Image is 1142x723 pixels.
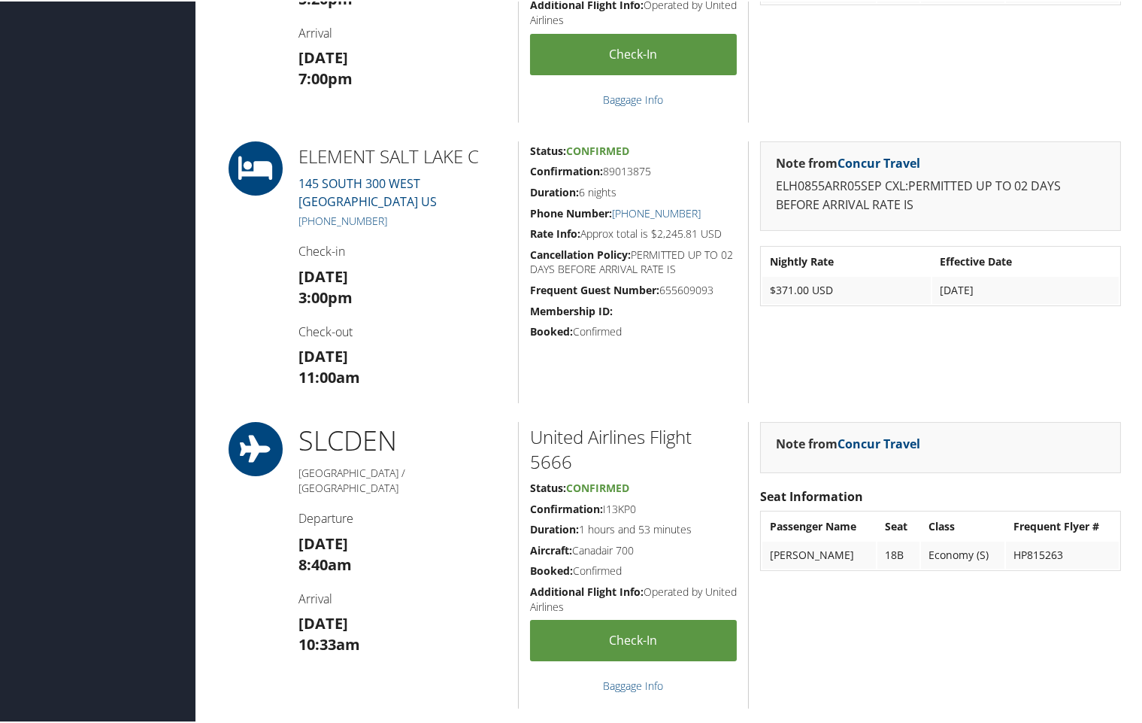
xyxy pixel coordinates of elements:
strong: 11:00am [298,366,360,386]
th: Class [921,512,1005,539]
h1: SLC DEN [298,421,507,458]
a: Baggage Info [603,91,663,105]
h5: [GEOGRAPHIC_DATA] / [GEOGRAPHIC_DATA] [298,464,507,494]
strong: Confirmation: [530,163,603,177]
a: [PHONE_NUMBER] [612,205,701,219]
strong: [DATE] [298,532,348,552]
td: 18B [877,540,919,567]
h5: PERMITTED UP TO 02 DAYS BEFORE ARRIVAL RATE IS [530,246,738,275]
strong: Note from [776,153,920,170]
h4: Check-in [298,242,507,258]
strong: Seat Information [760,487,863,503]
a: Concur Travel [838,153,920,170]
strong: [DATE] [298,612,348,632]
strong: [DATE] [298,265,348,285]
h2: United Airlines Flight 5666 [530,423,738,473]
strong: Note from [776,434,920,451]
a: Baggage Info [603,677,663,691]
h5: I13KP0 [530,500,738,515]
h5: Approx total is $2,245.81 USD [530,225,738,240]
th: Frequent Flyer # [1006,512,1119,539]
strong: Frequent Guest Number: [530,281,659,296]
h5: Confirmed [530,562,738,577]
td: [PERSON_NAME] [762,540,876,567]
h4: Departure [298,509,507,525]
a: Check-in [530,618,738,660]
h5: 1 hours and 53 minutes [530,521,738,536]
strong: Booked: [530,323,573,337]
h4: Arrival [298,23,507,40]
h5: 6 nights [530,184,738,199]
h5: 89013875 [530,163,738,178]
strong: Aircraft: [530,542,572,556]
a: Concur Travel [838,434,920,451]
a: Check-in [530,32,738,74]
p: ELH0855ARR05SEP CXL:PERMITTED UP TO 02 DAYS BEFORE ARRIVAL RATE IS [776,175,1105,214]
strong: Status: [530,142,566,156]
td: $371.00 USD [762,275,931,302]
th: Effective Date [932,247,1119,274]
h4: Check-out [298,322,507,339]
td: [DATE] [932,275,1119,302]
strong: Additional Flight Info: [530,583,644,597]
h4: Arrival [298,589,507,606]
strong: Membership ID: [530,302,613,317]
strong: Confirmation: [530,500,603,515]
h2: ELEMENT SALT LAKE C [298,142,507,168]
h5: Operated by United Airlines [530,583,738,612]
strong: Booked: [530,562,573,576]
h5: Canadair 700 [530,542,738,557]
strong: Duration: [530,521,579,535]
span: Confirmed [566,142,629,156]
a: 145 SOUTH 300 WEST[GEOGRAPHIC_DATA] US [298,174,437,208]
strong: Rate Info: [530,225,580,239]
span: Confirmed [566,479,629,494]
strong: 7:00pm [298,67,353,87]
td: HP815263 [1006,540,1119,567]
th: Nightly Rate [762,247,931,274]
h5: Confirmed [530,323,738,338]
strong: 8:40am [298,553,352,573]
strong: [DATE] [298,46,348,66]
td: Economy (S) [921,540,1005,567]
strong: Phone Number: [530,205,612,219]
strong: Status: [530,479,566,494]
th: Seat [877,512,919,539]
strong: 3:00pm [298,286,353,306]
strong: Cancellation Policy: [530,246,631,260]
strong: Duration: [530,184,579,198]
a: [PHONE_NUMBER] [298,212,387,226]
strong: 10:33am [298,633,360,653]
h5: 655609093 [530,281,738,296]
th: Passenger Name [762,512,876,539]
strong: [DATE] [298,345,348,365]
